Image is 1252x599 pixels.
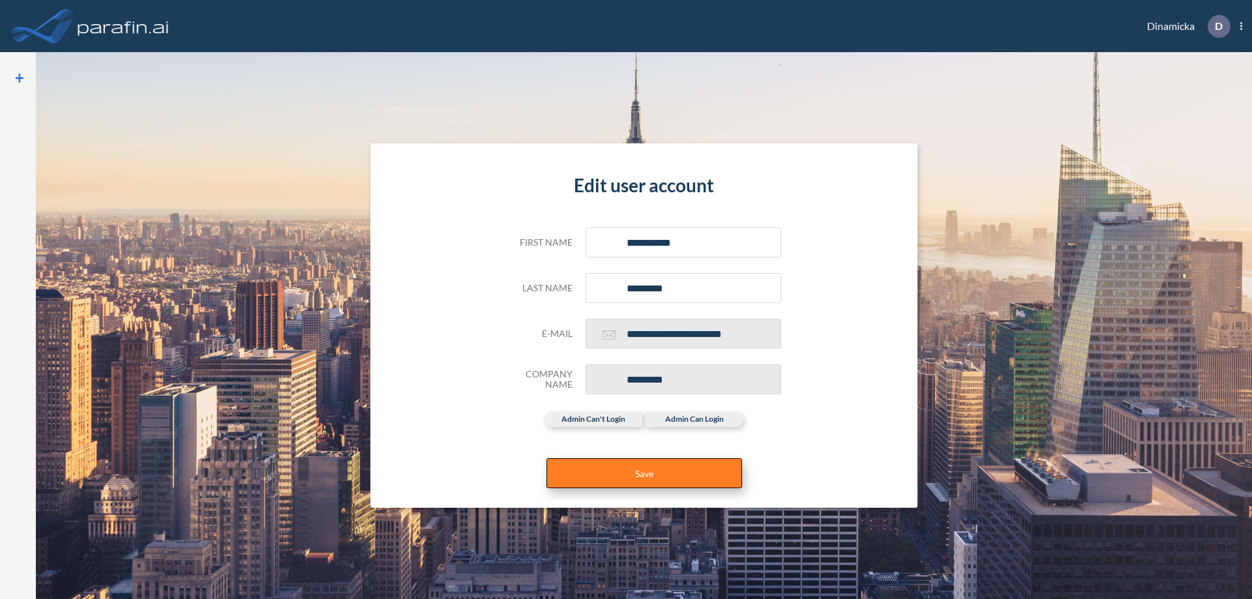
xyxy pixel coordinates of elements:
[546,458,742,488] button: Save
[507,369,573,391] h5: Company Name
[75,13,171,39] img: logo
[507,237,573,248] h5: First name
[646,411,743,427] label: admin can login
[1215,20,1223,32] p: D
[507,329,573,340] h5: E-mail
[1127,15,1242,38] div: Dinamicka
[507,175,781,197] h4: Edit user account
[507,283,573,294] h5: Last name
[544,411,642,427] label: admin can't login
